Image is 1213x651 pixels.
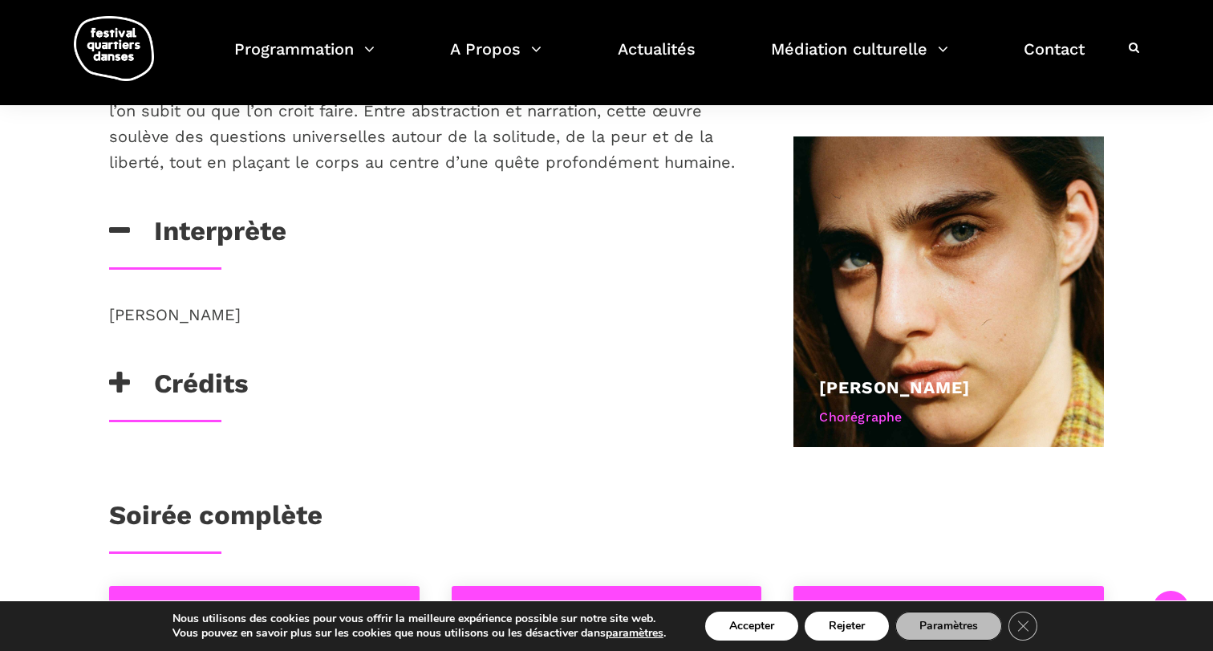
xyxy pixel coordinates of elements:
a: A Propos [450,35,542,83]
p: [PERSON_NAME] [109,302,741,328]
button: Accepter [705,612,798,641]
a: Contact [1024,35,1085,83]
button: Paramètres [895,612,1002,641]
a: Médiation culturelle [771,35,948,83]
p: Nous utilisons des cookies pour vous offrir la meilleure expérience possible sur notre site web. [172,612,666,626]
h3: Soirée complète [109,499,323,539]
a: Actualités [618,35,696,83]
h3: Crédits [109,368,249,408]
a: [PERSON_NAME] [819,377,970,397]
div: Chorégraphe [819,407,1078,428]
h3: Interprète [109,215,286,255]
img: logo-fqd-med [74,16,154,81]
a: Programmation [234,35,375,83]
button: Rejeter [805,612,889,641]
button: Close GDPR Cookie Banner [1008,612,1037,641]
button: paramètres [606,626,663,641]
p: Vous pouvez en savoir plus sur les cookies que nous utilisons ou les désactiver dans . [172,626,666,641]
